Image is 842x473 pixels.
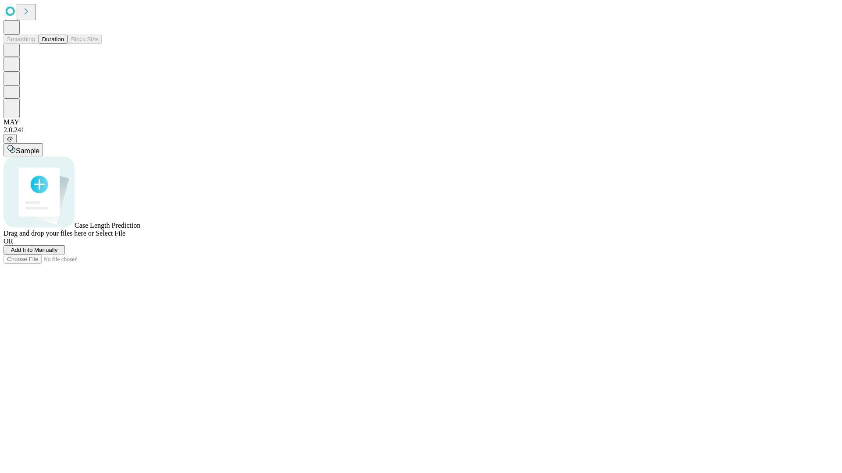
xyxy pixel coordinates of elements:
[4,143,43,156] button: Sample
[4,237,13,245] span: OR
[7,135,13,142] span: @
[4,229,94,237] span: Drag and drop your files here or
[4,35,39,44] button: Smoothing
[75,222,140,229] span: Case Length Prediction
[39,35,68,44] button: Duration
[4,126,838,134] div: 2.0.241
[16,147,39,155] span: Sample
[96,229,125,237] span: Select File
[4,134,17,143] button: @
[4,118,838,126] div: MAY
[4,245,65,254] button: Add Info Manually
[68,35,102,44] button: Block Size
[11,247,58,253] span: Add Info Manually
